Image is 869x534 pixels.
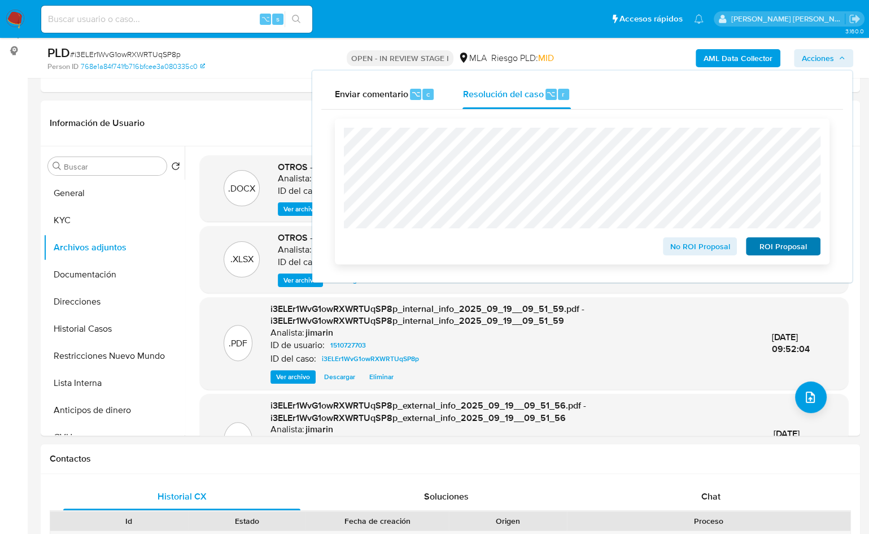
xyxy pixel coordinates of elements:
button: Lista Interna [43,370,185,397]
span: 3.160.0 [845,27,863,36]
a: i3ELEr1WvG1owRXWRTUqSP8p [317,352,423,366]
span: Eliminar [377,275,401,286]
span: i3ELEr1WvG1owRXWRTUqSP8p_external_info_2025_09_19__09_51_56.pdf - i3ELEr1WvG1owRXWRTUqSP8p_extern... [270,399,586,424]
a: Salir [849,13,861,25]
p: .XLSX [230,253,254,266]
span: ⌥ [261,14,269,24]
button: CVU [43,424,185,451]
p: .PDF [229,337,247,350]
h6: jimarin [305,327,333,338]
h6: jimarin [305,424,333,435]
p: OPEN - IN REVIEW STAGE I [347,50,453,66]
button: Buscar [53,162,62,171]
span: Ver archivo [283,203,317,215]
p: Analista: [278,173,312,184]
p: ID del caso: [278,185,324,197]
span: Accesos rápidos [619,13,683,25]
button: Anticipos de dinero [43,397,185,424]
div: MLA [458,52,487,64]
span: c [426,89,430,99]
button: search-icon [285,11,308,27]
b: PLD [47,44,70,62]
b: Person ID [47,62,78,72]
span: # i3ELEr1WvG1owRXWRTUqSP8p [70,49,181,60]
input: Buscar [64,162,162,172]
span: s [276,14,280,24]
p: ID del caso: [278,257,324,268]
button: Eliminar [364,370,399,384]
span: OTROS - v2 1510727703 - movimientos [278,231,436,244]
button: Ver archivo [278,273,323,287]
span: Eliminar [369,371,394,383]
button: Volver al orden por defecto [171,162,180,174]
span: Acciones [802,49,834,67]
a: 1510727703 [326,338,370,352]
button: General [43,180,185,207]
button: AML Data Collector [696,49,780,67]
button: Ver archivo [270,370,316,384]
p: ID de usuario: [270,340,325,351]
button: Historial Casos [43,315,185,342]
div: Estado [196,515,298,527]
span: i3ELEr1WvG1owRXWRTUqSP8p [322,352,419,366]
button: Descargar [318,370,361,384]
div: Fecha de creación [313,515,441,527]
button: ROI Proposal [746,237,820,255]
span: 1510727703 [330,338,366,352]
span: Chat [701,490,720,503]
a: 768e1a84f741fb716bfcee3a080335c0 [81,62,205,72]
button: Ver archivo [278,202,323,216]
p: .PDF [229,434,247,446]
b: AML Data Collector [704,49,772,67]
span: i3ELEr1WvG1owRXWRTUqSP8p_internal_info_2025_09_19__09_51_59.pdf - i3ELEr1WvG1owRXWRTUqSP8p_intern... [270,302,584,328]
span: No ROI Proposal [671,238,730,254]
span: Historial CX [158,490,207,503]
button: Restricciones Nuevo Mundo [43,342,185,370]
button: Archivos adjuntos [43,234,185,261]
span: Ver archivo [276,371,310,383]
a: 1510727703 [326,435,370,449]
h1: Información de Usuario [50,118,145,129]
span: Descargar [331,275,363,286]
p: jian.marin@mercadolibre.com [731,14,845,24]
p: ID del caso: [270,353,316,364]
span: OTROS - Caselog i3ELEr1WvG1owRXWRTUqSP8p_2025_09_18_11_57_11 [278,160,575,173]
span: Enviar comentario [335,87,408,100]
button: Acciones [794,49,853,67]
span: Resolución del caso [462,87,543,100]
span: Ver archivo [283,275,317,286]
button: KYC [43,207,185,234]
a: Notificaciones [694,14,704,24]
p: .DOCX [228,183,255,195]
button: No ROI Proposal [663,237,737,255]
button: Direcciones [43,288,185,315]
span: Soluciones [424,490,469,503]
span: Riesgo PLD: [491,52,554,64]
input: Buscar usuario o caso... [41,12,312,27]
span: ROI Proposal [754,238,813,254]
span: [DATE] 09:51:59 [774,427,810,453]
button: upload-file [795,381,827,413]
span: r [562,89,565,99]
span: ⌥ [547,89,555,99]
button: Documentación [43,261,185,288]
h1: Contactos [50,453,851,464]
div: Proceso [575,515,842,527]
span: [DATE] 09:52:04 [772,331,810,356]
p: Analista: [278,244,312,255]
div: Origen [457,515,559,527]
span: MID [538,51,554,64]
p: Analista: [270,424,304,435]
span: Descargar [324,371,355,383]
p: Analista: [270,327,304,338]
span: 1510727703 [330,435,366,449]
span: ⌥ [412,89,420,99]
div: Id [78,515,180,527]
